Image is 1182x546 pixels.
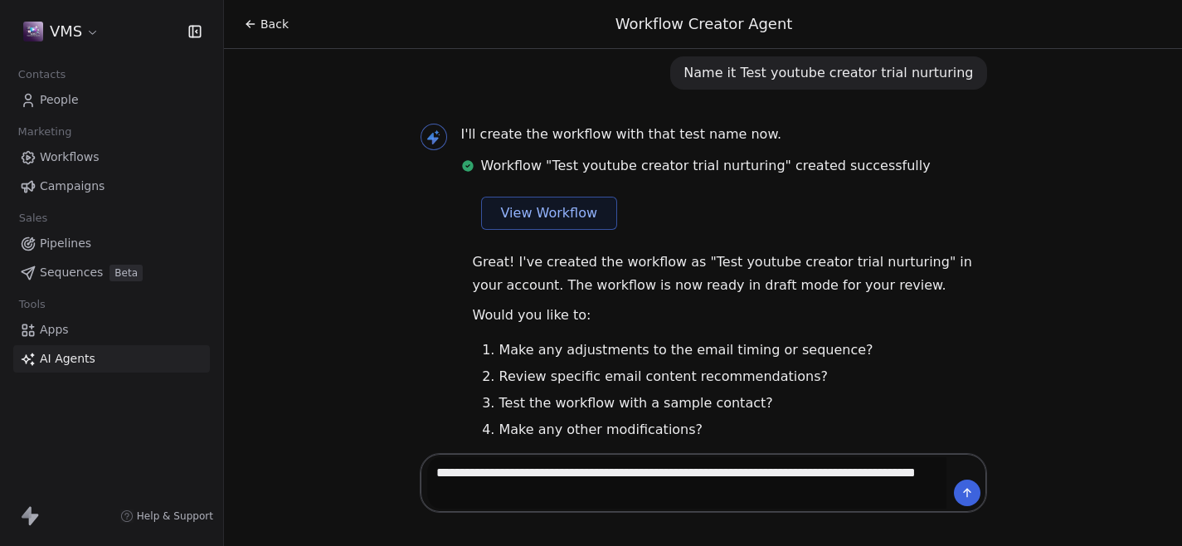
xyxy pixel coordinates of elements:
[501,203,598,223] span: View Workflow
[683,63,973,83] div: Name it Test youtube creator trial nurturing
[499,420,987,440] li: Make any other modifications?
[13,173,210,200] a: Campaigns
[20,17,103,46] button: VMS
[13,144,210,171] a: Workflows
[12,292,52,317] span: Tools
[12,206,55,231] span: Sales
[109,265,143,281] span: Beta
[40,235,91,252] span: Pipelines
[13,259,210,286] a: SequencesBeta
[499,393,987,413] li: Test the workflow with a sample contact?
[461,123,987,146] p: I'll create the workflow with that test name now.
[473,304,987,327] p: Would you like to:
[13,316,210,344] a: Apps
[13,86,210,114] a: People
[11,62,73,87] span: Contacts
[40,350,95,368] span: AI Agents
[120,509,213,523] a: Help & Support
[50,21,82,42] span: VMS
[40,91,79,109] span: People
[11,119,79,144] span: Marketing
[481,197,618,230] button: View Workflow
[499,340,987,360] li: Make any adjustments to the email timing or sequence?
[13,345,210,373] a: AI Agents
[40,149,100,166] span: Workflows
[40,321,69,339] span: Apps
[481,156,931,176] span: Workflow "Test youtube creator trial nurturing" created successfully
[40,178,105,195] span: Campaigns
[615,15,793,32] span: Workflow Creator Agent
[473,251,987,297] p: Great! I've created the workflow as "Test youtube creator trial nurturing" in your account. The w...
[499,367,987,387] li: Review specific email content recommendations?
[137,509,213,523] span: Help & Support
[23,22,43,41] img: VMS-logo.jpeg
[13,230,210,257] a: Pipelines
[260,16,289,32] span: Back
[40,264,103,281] span: Sequences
